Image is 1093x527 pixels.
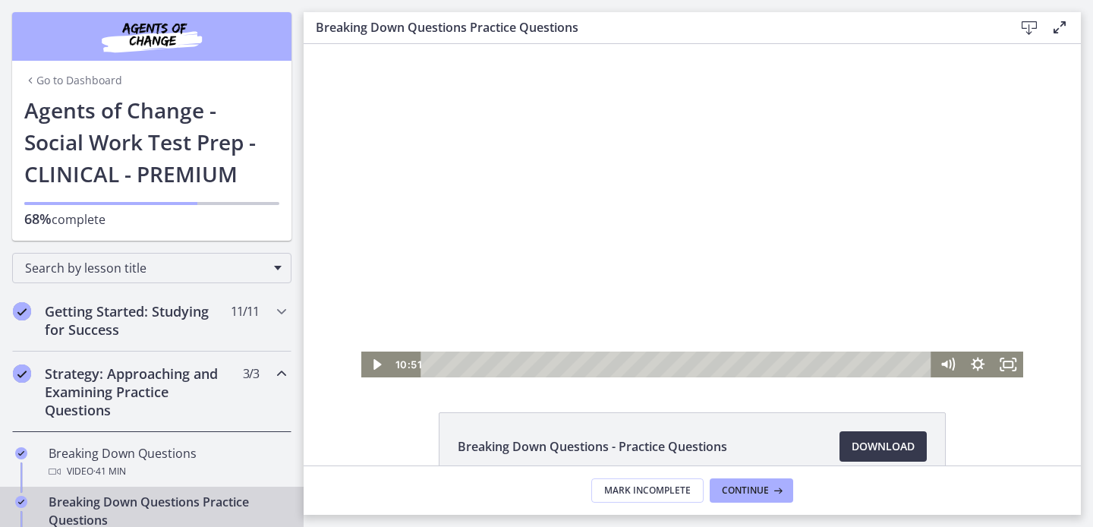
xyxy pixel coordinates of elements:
[852,437,915,456] span: Download
[304,44,1081,377] iframe: Video Lesson
[61,18,243,55] img: Agents of Change
[689,308,720,333] button: Fullscreen
[24,73,122,88] a: Go to Dashboard
[13,302,31,320] i: Completed
[45,302,230,339] h2: Getting Started: Studying for Success
[24,94,279,190] h1: Agents of Change - Social Work Test Prep - CLINICAL - PREMIUM
[604,484,691,497] span: Mark Incomplete
[24,210,52,228] span: 68%
[15,447,27,459] i: Completed
[49,462,285,481] div: Video
[13,364,31,383] i: Completed
[591,478,704,503] button: Mark Incomplete
[243,364,259,383] span: 3 / 3
[25,260,266,276] span: Search by lesson title
[24,210,279,229] p: complete
[628,308,659,333] button: Mute
[722,484,769,497] span: Continue
[49,444,285,481] div: Breaking Down Questions
[12,253,291,283] div: Search by lesson title
[15,496,27,508] i: Completed
[231,302,259,320] span: 11 / 11
[710,478,793,503] button: Continue
[839,431,927,462] a: Download
[316,18,990,36] h3: Breaking Down Questions Practice Questions
[45,364,230,419] h2: Strategy: Approaching and Examining Practice Questions
[93,462,126,481] span: · 41 min
[458,437,727,456] span: Breaking Down Questions - Practice Questions
[659,308,689,333] button: Show settings menu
